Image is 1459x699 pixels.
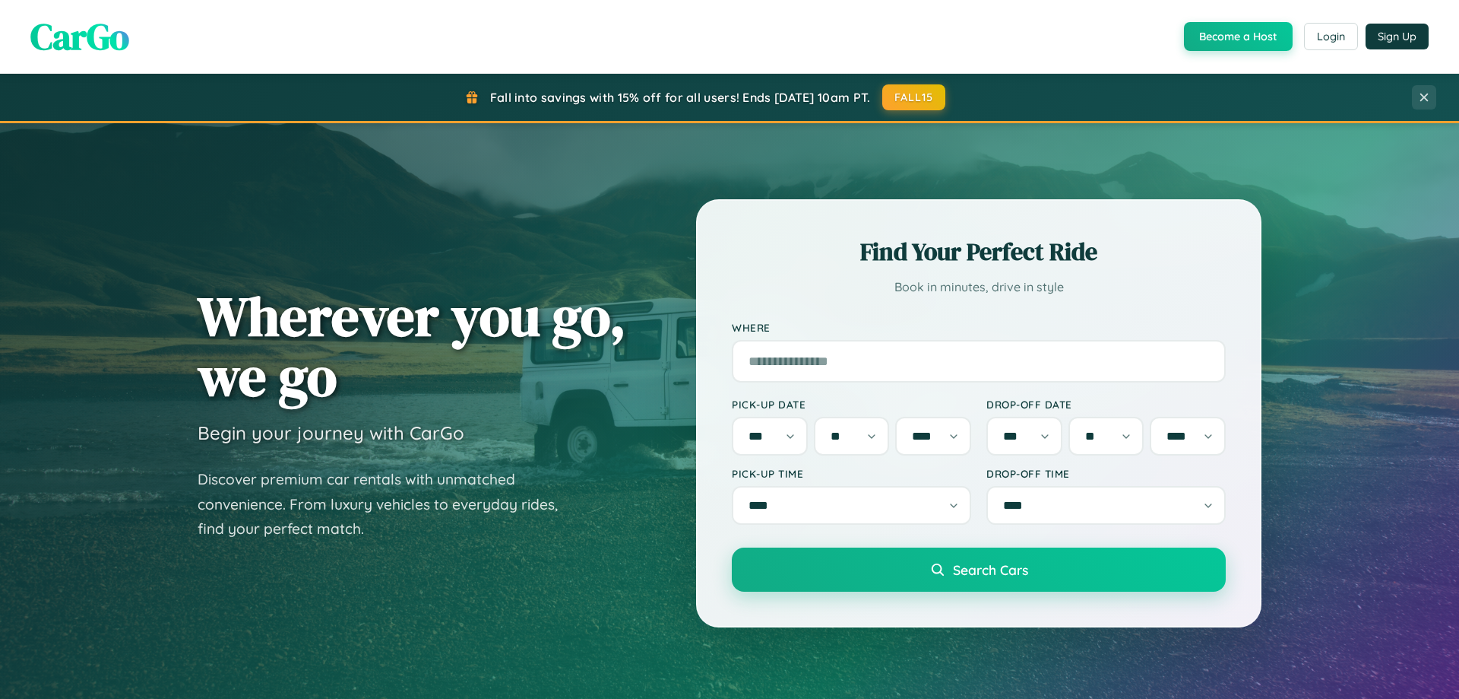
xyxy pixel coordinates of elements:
p: Discover premium car rentals with unmatched convenience. From luxury vehicles to everyday rides, ... [198,467,578,542]
button: Sign Up [1366,24,1429,49]
button: Search Cars [732,548,1226,592]
p: Book in minutes, drive in style [732,276,1226,298]
h3: Begin your journey with CarGo [198,421,464,444]
span: Search Cars [953,561,1028,578]
button: Become a Host [1184,22,1293,51]
label: Drop-off Time [986,467,1226,480]
button: Login [1304,23,1358,50]
h1: Wherever you go, we go [198,286,626,406]
label: Pick-up Time [732,467,971,480]
button: FALL15 [882,84,946,110]
span: Fall into savings with 15% off for all users! Ends [DATE] 10am PT. [490,90,871,105]
label: Where [732,321,1226,334]
h2: Find Your Perfect Ride [732,235,1226,268]
span: CarGo [30,11,129,62]
label: Pick-up Date [732,398,971,411]
label: Drop-off Date [986,398,1226,411]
